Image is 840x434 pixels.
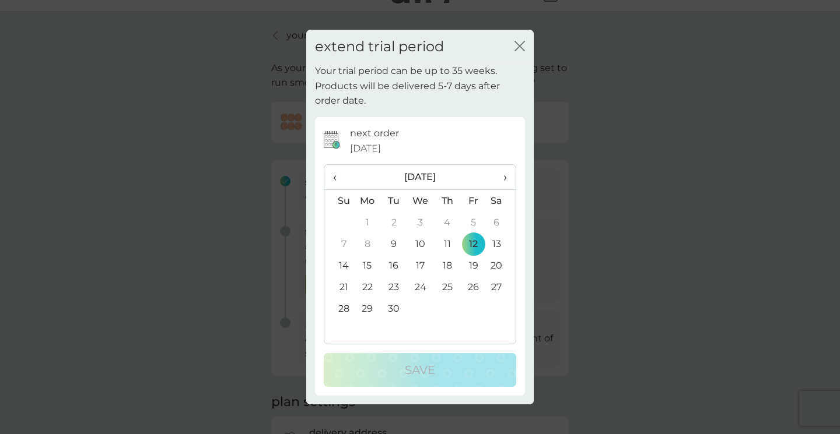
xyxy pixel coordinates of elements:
[381,255,407,276] td: 16
[407,190,434,212] th: We
[434,211,460,233] td: 4
[381,190,407,212] th: Tu
[324,233,354,255] td: 7
[350,141,381,156] span: [DATE]
[434,190,460,212] th: Th
[324,190,354,212] th: Su
[434,276,460,298] td: 25
[487,190,516,212] th: Sa
[354,190,381,212] th: Mo
[381,298,407,319] td: 30
[460,255,487,276] td: 19
[315,63,525,108] p: Your trial period can be up to 35 weeks. Products will be delivered 5-7 days after order date.
[381,233,407,255] td: 9
[324,298,354,319] td: 28
[487,211,516,233] td: 6
[407,233,434,255] td: 10
[354,233,381,255] td: 8
[434,233,460,255] td: 11
[407,211,434,233] td: 3
[460,211,487,233] td: 5
[333,165,345,189] span: ‹
[350,126,399,141] p: next order
[354,165,487,190] th: [DATE]
[354,211,381,233] td: 1
[487,233,516,255] td: 13
[434,255,460,276] td: 18
[324,276,354,298] td: 21
[354,276,381,298] td: 22
[354,255,381,276] td: 15
[381,276,407,298] td: 23
[381,211,407,233] td: 2
[324,353,516,387] button: Save
[460,233,487,255] td: 12
[354,298,381,319] td: 29
[487,255,516,276] td: 20
[315,38,444,55] h2: extend trial period
[514,41,525,53] button: close
[460,276,487,298] td: 26
[407,276,434,298] td: 24
[407,255,434,276] td: 17
[405,361,435,379] p: Save
[495,165,507,189] span: ›
[460,190,487,212] th: Fr
[487,276,516,298] td: 27
[324,255,354,276] td: 14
